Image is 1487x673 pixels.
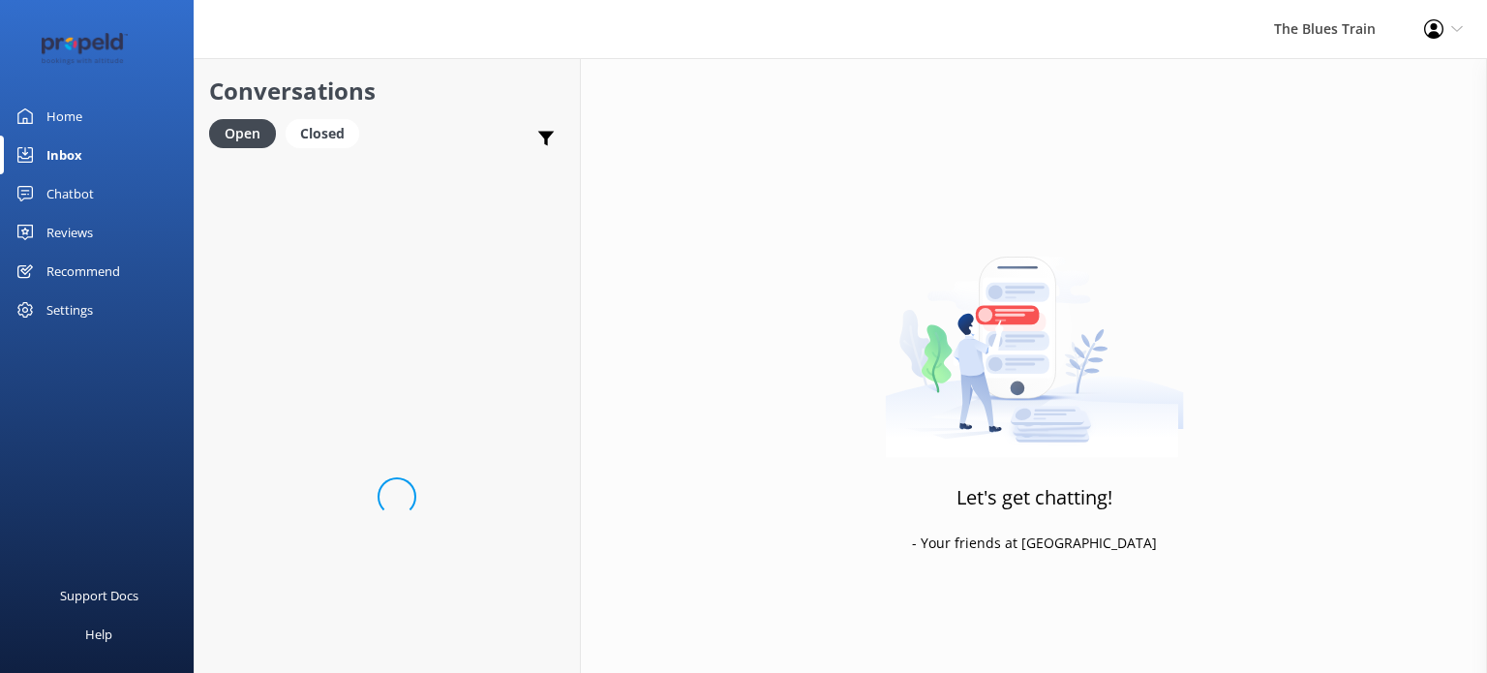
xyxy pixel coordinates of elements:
div: Inbox [46,136,82,174]
div: Recommend [46,252,120,291]
div: Reviews [46,213,93,252]
div: Closed [286,119,359,148]
div: Chatbot [46,174,94,213]
div: Home [46,97,82,136]
div: Help [85,615,112,654]
div: Settings [46,291,93,329]
img: artwork of a man stealing a conversation from at giant smartphone [885,216,1184,458]
a: Open [209,122,286,143]
p: - Your friends at [GEOGRAPHIC_DATA] [912,533,1157,554]
div: Open [209,119,276,148]
div: Support Docs [60,576,138,615]
h2: Conversations [209,73,565,109]
img: 12-1677471078.png [29,33,140,65]
a: Closed [286,122,369,143]
h3: Let's get chatting! [956,482,1112,513]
